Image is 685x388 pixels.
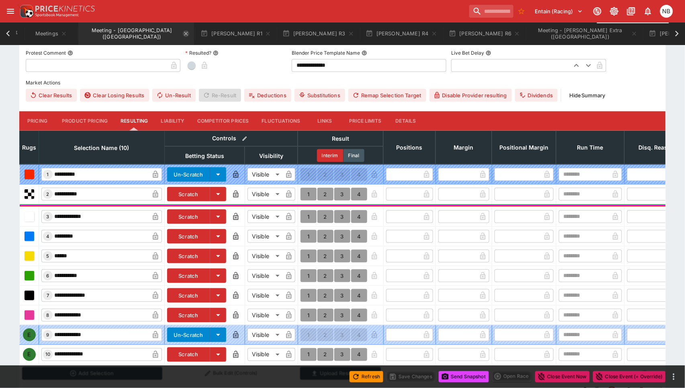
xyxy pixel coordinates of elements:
button: 2 [317,348,333,361]
span: Selection Name (10) [65,143,138,153]
div: E [23,328,36,341]
button: Remap Selection Target [348,89,426,102]
button: Connected to PK [590,4,605,18]
button: 1 [301,230,317,243]
span: 5 [45,253,51,259]
button: Dividends [515,89,558,102]
button: Substitutions [294,89,345,102]
button: 4 [351,309,367,322]
button: Refresh [350,371,383,382]
button: 4 [351,250,367,263]
button: Competitor Prices [191,111,256,131]
button: Final [344,149,364,162]
button: Details [388,111,424,131]
button: Clear Results [26,89,77,102]
button: Scratch [167,288,210,303]
button: Protest Comment [67,50,73,56]
button: Close Event Now [535,371,590,382]
button: 1 [301,269,317,282]
button: Resulted? [213,50,219,56]
button: 3 [334,210,350,223]
button: Links [307,111,343,131]
button: Clear Losing Results [80,89,149,102]
button: 1 [301,210,317,223]
p: Protest Comment [26,49,66,56]
button: [PERSON_NAME] R3 [278,23,359,45]
button: open drawer [3,4,18,18]
button: 3 [334,289,350,302]
div: Visible [247,269,282,282]
button: 1 [301,250,317,263]
div: Visible [247,188,282,201]
button: 4 [351,348,367,361]
button: 3 [334,188,350,201]
button: Scratch [167,347,210,362]
button: Notifications [641,4,655,18]
div: Visible [247,289,282,302]
button: 4 [351,269,367,282]
span: Betting Status [176,151,233,161]
label: Market Actions [26,77,659,89]
div: E [23,348,36,361]
span: 2 [45,191,51,197]
th: Controls [165,131,298,146]
button: 3 [334,309,350,322]
img: PriceKinetics [35,6,95,12]
button: 4 [351,289,367,302]
th: Result [298,131,383,146]
button: Live Bet Delay [486,50,491,56]
button: Documentation [624,4,638,18]
div: Nicole Brown [660,5,673,18]
button: Fluctuations [256,111,307,131]
button: Nicole Brown [658,2,675,20]
button: Blender Price Template Name [362,50,367,56]
button: 2 [317,309,333,322]
button: 3 [334,348,350,361]
button: 2 [317,230,333,243]
span: 4 [45,234,51,239]
button: Send Snapshot [439,371,489,382]
p: Live Bet Delay [451,49,484,56]
input: search [469,5,513,18]
button: 2 [317,188,333,201]
button: Deductions [244,89,291,102]
p: Resulted? [185,49,211,56]
button: 1 [301,309,317,322]
button: No Bookmarks [515,5,528,18]
p: Blender Price Template Name [292,49,360,56]
button: 3 [334,250,350,263]
button: Un-Scratch [167,167,210,182]
button: HideSummary [564,89,610,102]
button: Scratch [167,249,210,263]
span: Visibility [250,151,292,161]
button: Select Tenant [530,5,588,18]
button: Un-Result [152,89,195,102]
button: 2 [317,210,333,223]
th: Run Time [556,131,624,164]
button: Resulting [114,111,154,131]
span: 1 [45,172,51,177]
button: 1 [301,188,317,201]
button: Close Event (+ Override) [593,371,666,382]
button: Toggle light/dark mode [607,4,622,18]
div: Visible [247,250,282,263]
button: Scratch [167,209,210,224]
button: Product Pricing [55,111,114,131]
th: Positional Margin [492,131,556,164]
button: 1 [301,289,317,302]
span: 9 [45,332,51,338]
button: [PERSON_NAME] R6 [444,23,526,45]
button: 2 [317,269,333,282]
img: PriceKinetics Logo [18,3,34,19]
th: Rugs [20,131,39,164]
th: Positions [383,131,436,164]
button: Scratch [167,308,210,322]
button: 4 [351,210,367,223]
div: Visible [247,309,282,322]
button: Interim [317,149,344,162]
div: Visible [247,328,282,341]
button: 4 [351,230,367,243]
div: Visible [247,348,282,361]
button: Disable Provider resulting [429,89,512,102]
